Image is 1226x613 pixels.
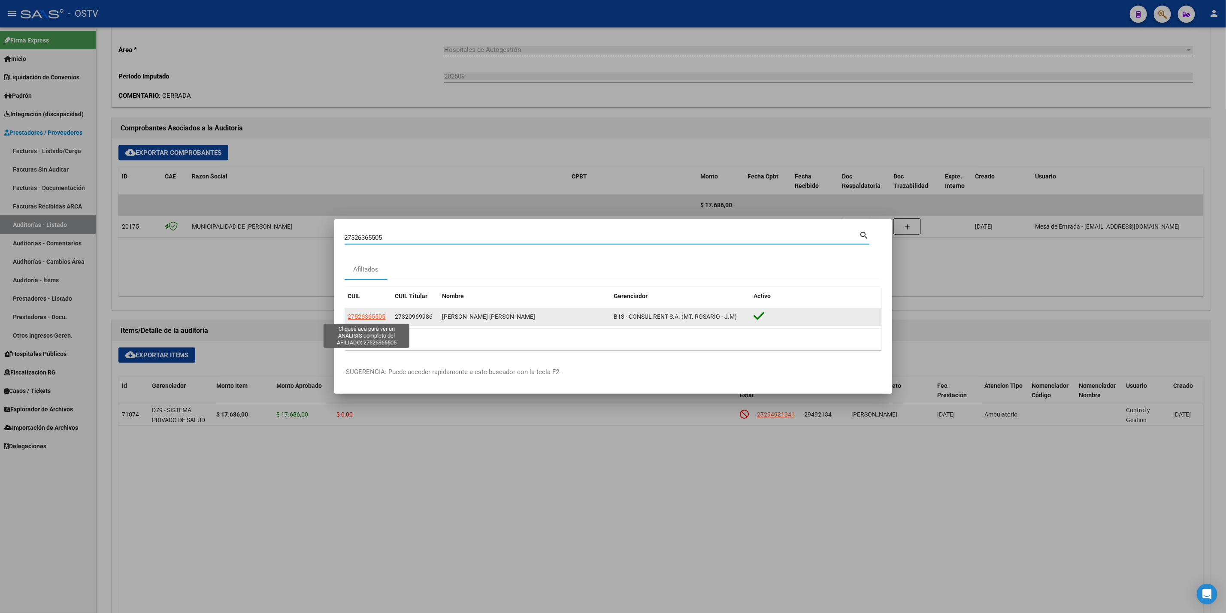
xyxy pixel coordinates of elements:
[345,329,882,350] div: 1 total
[395,313,433,320] span: 27320969986
[614,313,737,320] span: B13 - CONSUL RENT S.A. (MT. ROSARIO - J.M)
[345,367,882,377] p: -SUGERENCIA: Puede acceder rapidamente a este buscador con la tecla F2-
[611,287,751,305] datatable-header-cell: Gerenciador
[395,293,428,299] span: CUIL Titular
[750,287,881,305] datatable-header-cell: Activo
[353,265,378,275] div: Afiliados
[442,293,464,299] span: Nombre
[754,293,771,299] span: Activo
[439,287,611,305] datatable-header-cell: Nombre
[345,287,392,305] datatable-header-cell: CUIL
[614,293,648,299] span: Gerenciador
[348,293,361,299] span: CUIL
[860,229,869,240] mat-icon: search
[442,312,607,322] div: [PERSON_NAME] [PERSON_NAME]
[1197,584,1217,604] div: Open Intercom Messenger
[392,287,439,305] datatable-header-cell: CUIL Titular
[348,313,386,320] span: 27526365505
